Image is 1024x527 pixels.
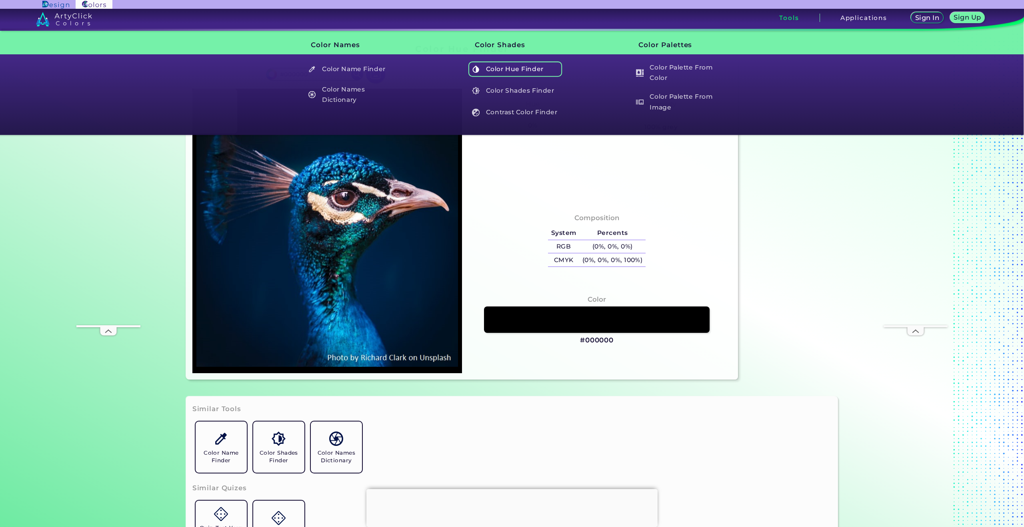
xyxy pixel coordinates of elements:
[308,91,316,98] img: icon_color_names_dictionary_white.svg
[548,240,579,253] h5: RGB
[580,336,614,345] h3: #000000
[548,253,579,266] h5: CMYK
[214,432,228,445] img: icon_color_name_finder.svg
[472,87,480,95] img: icon_color_shades_white.svg
[214,507,228,521] img: icon_game.svg
[272,432,286,445] img: icon_color_shades.svg
[952,13,984,23] a: Sign Up
[192,483,247,493] h3: Similar Quizes
[579,253,646,266] h5: (0%, 0%, 0%, 100%)
[912,13,942,23] a: Sign In
[574,212,620,224] h4: Composition
[36,12,92,26] img: logo_artyclick_colors_white.svg
[548,227,579,240] h5: System
[779,15,799,21] h3: Tools
[632,91,727,113] a: Color Palette From Image
[304,62,399,77] a: Color Name Finder
[579,227,646,240] h5: Percents
[329,432,343,445] img: icon_color_names_dictionary.svg
[468,105,563,120] a: Contrast Color Finder
[468,105,562,120] h5: Contrast Color Finder
[272,511,286,525] img: icon_game.svg
[468,62,562,77] h5: Color Hue Finder
[632,62,726,84] h5: Color Palette From Color
[588,294,606,305] h4: Color
[308,418,365,476] a: Color Names Dictionary
[304,62,398,77] h5: Color Name Finder
[636,98,644,106] img: icon_palette_from_image_white.svg
[632,91,726,113] h5: Color Palette From Image
[472,109,480,116] img: icon_color_contrast_white.svg
[308,66,316,73] img: icon_color_name_finder_white.svg
[632,62,727,84] a: Color Palette From Color
[916,15,938,21] h5: Sign In
[192,404,241,414] h3: Similar Tools
[304,83,399,106] a: Color Names Dictionary
[625,35,727,55] h3: Color Palettes
[76,86,140,325] iframe: Advertisement
[297,35,399,55] h3: Color Names
[741,41,841,383] iframe: Advertisement
[42,1,69,8] img: ArtyClick Design logo
[461,35,563,55] h3: Color Shades
[468,62,563,77] a: Color Hue Finder
[579,240,646,253] h5: (0%, 0%, 0%)
[840,15,887,21] h3: Applications
[636,69,644,77] img: icon_col_pal_col_white.svg
[468,83,563,98] a: Color Shades Finder
[468,83,562,98] h5: Color Shades Finder
[884,86,948,325] iframe: Advertisement
[192,418,250,476] a: Color Name Finder
[196,93,458,369] img: img_pavlin.jpg
[314,449,359,464] h5: Color Names Dictionary
[256,449,301,464] h5: Color Shades Finder
[472,66,480,73] img: icon_color_hue_white.svg
[250,418,308,476] a: Color Shades Finder
[304,83,398,106] h5: Color Names Dictionary
[366,489,658,525] iframe: Advertisement
[955,14,980,20] h5: Sign Up
[199,449,244,464] h5: Color Name Finder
